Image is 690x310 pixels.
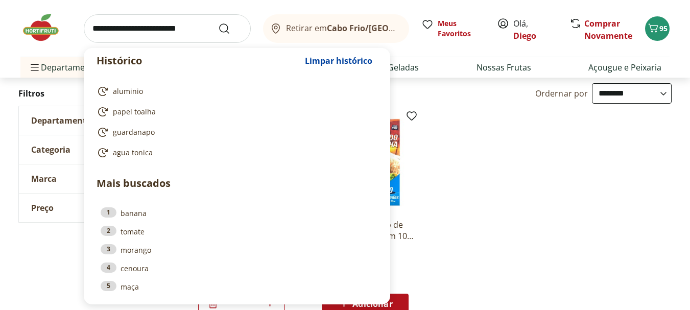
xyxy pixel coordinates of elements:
span: Meus Favoritos [438,18,485,39]
a: Nossas Frutas [477,61,531,74]
span: agua tonica [113,148,153,158]
div: 4 [101,263,116,273]
span: Olá, [513,17,559,42]
button: Submit Search [218,22,243,35]
div: 3 [101,244,116,254]
div: 1 [101,207,116,218]
a: agua tonica [97,147,373,159]
button: Preço [19,194,172,222]
a: Meus Favoritos [421,18,485,39]
a: aluminio [97,85,373,98]
p: Mais buscados [97,176,377,191]
h2: Filtros [18,83,173,104]
label: Ordernar por [535,88,588,99]
button: Menu [29,55,41,80]
span: Departamentos [29,55,102,80]
a: 4cenoura [101,263,373,274]
span: 95 [659,23,668,33]
a: 3morango [101,244,373,255]
input: search [84,14,251,43]
span: Departamento [31,115,91,126]
a: papel toalha [97,106,373,118]
a: Açougue e Peixaria [588,61,661,74]
span: papel toalha [113,107,156,117]
a: 2tomate [101,226,373,237]
span: aluminio [113,86,143,97]
span: Categoria [31,145,70,155]
span: Preço [31,203,54,213]
button: Limpar histórico [300,49,377,73]
a: 1banana [101,207,373,219]
span: Limpar histórico [305,57,372,65]
button: Retirar emCabo Frio/[GEOGRAPHIC_DATA] [263,14,409,43]
a: Comprar Novamente [584,18,632,41]
button: Marca [19,164,172,193]
button: Departamento [19,106,172,135]
a: 5maça [101,281,373,292]
span: Retirar em [286,23,399,33]
span: Adicionar [352,300,392,308]
img: Hortifruti [20,12,72,43]
button: Carrinho [645,16,670,41]
span: Marca [31,174,57,184]
b: Cabo Frio/[GEOGRAPHIC_DATA] [327,22,453,34]
p: Histórico [97,54,300,68]
button: Categoria [19,135,172,164]
a: Diego [513,30,536,41]
div: 2 [101,226,116,236]
span: guardanapo [113,127,155,137]
div: 5 [101,281,116,291]
a: guardanapo [97,126,373,138]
